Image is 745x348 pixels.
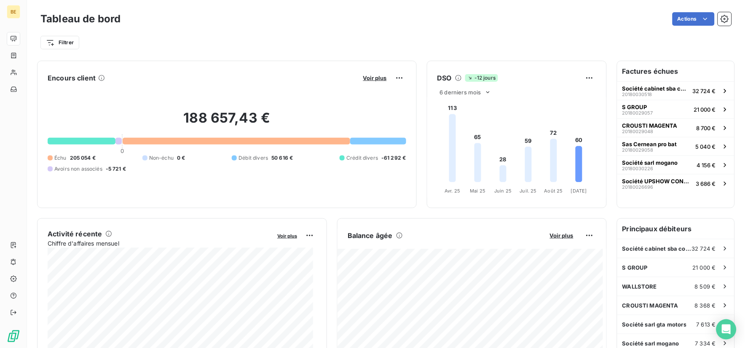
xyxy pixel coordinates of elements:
span: 20180029048 [622,129,654,134]
span: 21 000 € [693,264,716,271]
button: Société sarl mogano201800302264 156 € [617,155,734,174]
span: Société sarl mogano [622,340,679,347]
h2: 188 657,43 € [48,110,406,135]
span: 20180030518 [622,92,652,97]
span: Sas Cernean pro bat [622,141,677,147]
button: S GROUP2018002905721 000 € [617,100,734,118]
tspan: Mai 25 [470,188,485,194]
button: Filtrer [40,36,79,49]
div: BE [7,5,20,19]
span: 8 368 € [695,302,716,309]
span: 20180026696 [622,185,654,190]
span: Société cabinet sba compta [622,245,692,252]
span: Chiffre d'affaires mensuel [48,239,271,248]
span: 3 686 € [696,180,716,187]
span: 205 054 € [70,154,96,162]
span: WALLSTORE [622,283,657,290]
h6: Balance âgée [348,230,393,241]
span: CROUSTI MAGENTA [622,122,678,129]
button: Voir plus [547,232,576,239]
span: Société UPSHOW CONSULTING [622,178,693,185]
span: S GROUP [622,104,647,110]
tspan: [DATE] [571,188,587,194]
div: Open Intercom Messenger [716,319,737,340]
span: 6 derniers mois [440,89,481,96]
tspan: Avr. 25 [445,188,460,194]
span: Voir plus [363,75,387,81]
button: Voir plus [361,74,389,82]
span: Société cabinet sba compta [622,85,689,92]
span: -12 jours [465,74,498,82]
span: Avoirs non associés [54,165,102,173]
span: 20180029058 [622,147,654,153]
img: Logo LeanPay [7,329,20,343]
span: 5 040 € [696,143,716,150]
tspan: Juin 25 [494,188,512,194]
span: 7 334 € [695,340,716,347]
span: S GROUP [622,264,648,271]
span: Échu [54,154,67,162]
span: 20180029057 [622,110,653,115]
button: Actions [673,12,715,26]
span: 8 700 € [697,125,716,131]
h6: Activité récente [48,229,102,239]
tspan: Juil. 25 [520,188,537,194]
span: 32 724 € [693,88,716,94]
h6: Encours client [48,73,96,83]
button: CROUSTI MAGENTA201800290488 700 € [617,118,734,137]
span: Société sarl mogano [622,159,678,166]
h6: Principaux débiteurs [617,219,734,239]
span: 4 156 € [697,162,716,169]
span: 0 [121,147,124,154]
tspan: Août 25 [544,188,563,194]
span: -61 292 € [381,154,406,162]
button: Voir plus [275,232,300,239]
span: Voir plus [550,232,573,239]
span: Société sarl gta motors [622,321,686,328]
span: Crédit divers [346,154,378,162]
span: 7 613 € [697,321,716,328]
button: Sas Cernean pro bat201800290585 040 € [617,137,734,155]
button: Société cabinet sba compta2018003051832 724 € [617,81,734,100]
span: Débit divers [239,154,268,162]
span: 8 509 € [695,283,716,290]
h6: DSO [437,73,452,83]
span: 21 000 € [694,106,716,113]
span: 32 724 € [692,245,716,252]
h6: Factures échues [617,61,734,81]
h3: Tableau de bord [40,11,121,27]
span: Voir plus [277,233,297,239]
span: 20180030226 [622,166,654,171]
span: -5 721 € [106,165,126,173]
span: CROUSTI MAGENTA [622,302,678,309]
button: Société UPSHOW CONSULTING201800266963 686 € [617,174,734,193]
span: 0 € [177,154,185,162]
span: 50 616 € [271,154,293,162]
span: Non-échu [149,154,174,162]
